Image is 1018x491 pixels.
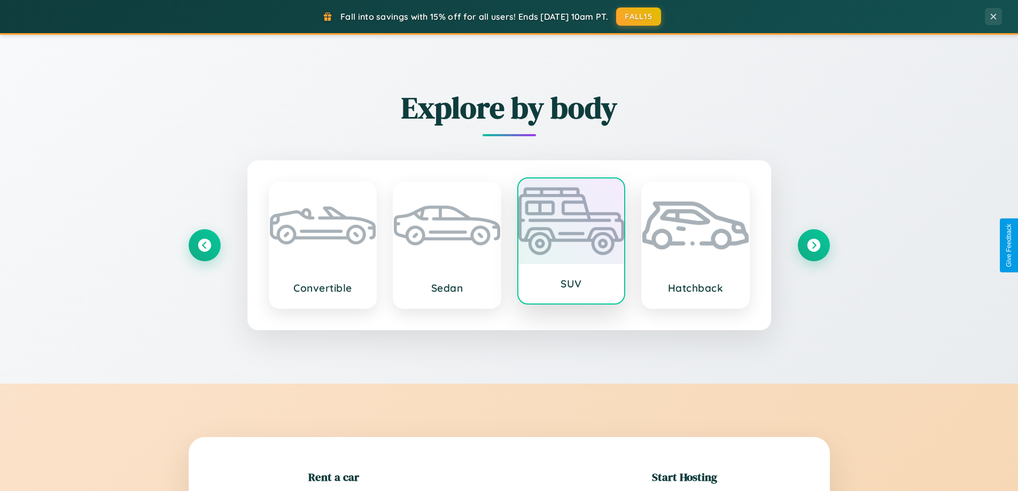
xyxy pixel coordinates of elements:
[308,469,359,485] h2: Rent a car
[281,282,366,294] h3: Convertible
[529,277,614,290] h3: SUV
[189,87,830,128] h2: Explore by body
[653,282,738,294] h3: Hatchback
[340,11,608,22] span: Fall into savings with 15% off for all users! Ends [DATE] 10am PT.
[652,469,717,485] h2: Start Hosting
[405,282,489,294] h3: Sedan
[616,7,661,26] button: FALL15
[1005,224,1013,267] div: Give Feedback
